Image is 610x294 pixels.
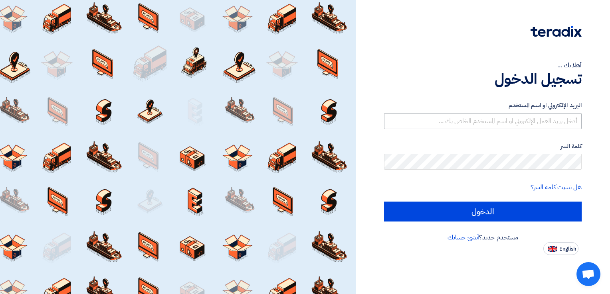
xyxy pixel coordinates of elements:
input: أدخل بريد العمل الإلكتروني او اسم المستخدم الخاص بك ... [384,113,582,129]
label: البريد الإلكتروني او اسم المستخدم [384,101,582,110]
img: Teradix logo [531,26,582,37]
span: English [559,246,576,252]
div: أهلا بك ... [384,61,582,70]
a: أنشئ حسابك [448,233,479,242]
input: الدخول [384,202,582,221]
label: كلمة السر [384,142,582,151]
button: English [543,242,578,255]
h1: تسجيل الدخول [384,70,582,88]
div: مستخدم جديد؟ [384,233,582,242]
a: هل نسيت كلمة السر؟ [531,182,582,192]
a: Open chat [576,262,600,286]
img: en-US.png [548,246,557,252]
